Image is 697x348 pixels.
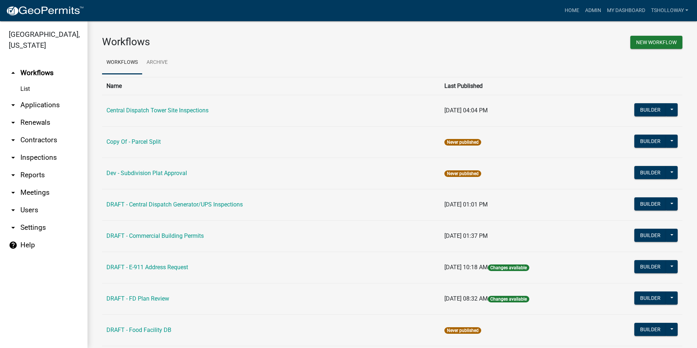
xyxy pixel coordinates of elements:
[562,4,582,18] a: Home
[9,188,17,197] i: arrow_drop_down
[102,51,142,74] a: Workflows
[9,101,17,109] i: arrow_drop_down
[444,232,488,239] span: [DATE] 01:37 PM
[444,107,488,114] span: [DATE] 04:04 PM
[488,264,529,271] span: Changes available
[630,36,682,49] button: New Workflow
[444,139,481,146] span: Never published
[142,51,172,74] a: Archive
[444,264,488,271] span: [DATE] 10:18 AM
[634,260,666,273] button: Builder
[106,326,171,333] a: DRAFT - Food Facility DB
[634,135,666,148] button: Builder
[604,4,648,18] a: My Dashboard
[444,201,488,208] span: [DATE] 01:01 PM
[102,77,440,95] th: Name
[634,103,666,116] button: Builder
[9,69,17,77] i: arrow_drop_up
[9,241,17,250] i: help
[444,170,481,177] span: Never published
[106,264,188,271] a: DRAFT - E-911 Address Request
[634,166,666,179] button: Builder
[9,171,17,179] i: arrow_drop_down
[444,327,481,334] span: Never published
[582,4,604,18] a: Admin
[634,323,666,336] button: Builder
[9,223,17,232] i: arrow_drop_down
[106,170,187,177] a: Dev - Subdivision Plat Approval
[106,138,161,145] a: Copy Of - Parcel Split
[634,291,666,305] button: Builder
[9,118,17,127] i: arrow_drop_down
[106,232,204,239] a: DRAFT - Commercial Building Permits
[106,107,209,114] a: Central Dispatch Tower Site Inspections
[102,36,387,48] h3: Workflows
[9,153,17,162] i: arrow_drop_down
[9,206,17,214] i: arrow_drop_down
[488,296,529,302] span: Changes available
[634,229,666,242] button: Builder
[106,295,169,302] a: DRAFT - FD Plan Review
[106,201,243,208] a: DRAFT - Central Dispatch Generator/UPS Inspections
[440,77,595,95] th: Last Published
[444,295,488,302] span: [DATE] 08:32 AM
[9,136,17,144] i: arrow_drop_down
[648,4,691,18] a: tsholloway
[634,197,666,210] button: Builder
